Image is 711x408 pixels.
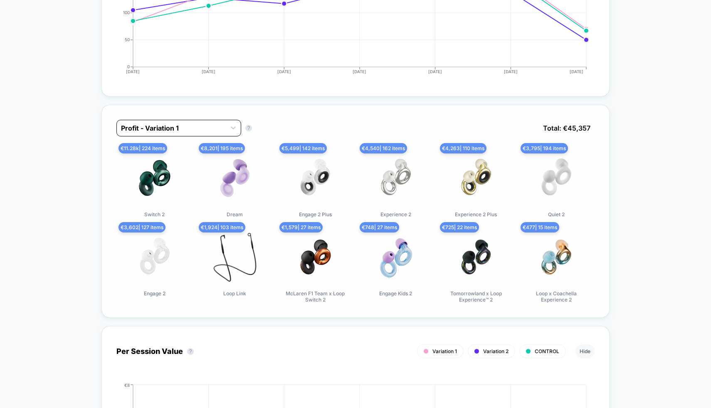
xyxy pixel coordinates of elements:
tspan: [DATE] [277,69,291,74]
img: Experience 2 Plus [447,149,505,207]
tspan: €8 [124,382,130,387]
span: € 5,499 | 142 items [279,143,327,153]
tspan: 50 [125,37,130,42]
span: € 1,579 | 27 items [279,222,323,232]
button: ? [245,125,252,131]
span: € 8,201 | 195 items [199,143,245,153]
img: Loop x Coachella Experience 2 [527,228,585,286]
img: Switch 2 [126,149,184,207]
button: Hide [575,344,595,358]
img: McLaren F1 Team x Loop Switch 2 [286,228,344,286]
span: Variation 1 [432,348,457,354]
span: Dream [227,211,243,218]
img: Engage 2 Plus [286,149,344,207]
tspan: [DATE] [126,69,140,74]
img: Loop Link [206,228,264,286]
span: CONTROL [535,348,559,354]
span: McLaren F1 Team x Loop Switch 2 [284,290,346,303]
span: € 725 | 22 items [440,222,479,232]
img: Experience 2 [367,149,425,207]
img: Dream [206,149,264,207]
span: Experience 2 [380,211,411,218]
span: € 3,795 | 194 items [521,143,568,153]
span: Quiet 2 [548,211,565,218]
button: ? [187,348,194,355]
span: € 3,602 | 127 items [118,222,165,232]
span: Switch 2 [144,211,165,218]
img: Engage Kids 2 [367,228,425,286]
tspan: [DATE] [202,69,215,74]
img: Tomorrowland x Loop Experience™ 2 [447,228,505,286]
tspan: 0 [127,64,130,69]
span: Experience 2 Plus [455,211,497,218]
tspan: [DATE] [504,69,518,74]
span: Total: € 45,357 [539,120,595,136]
tspan: 100 [123,10,130,15]
tspan: [DATE] [353,69,367,74]
tspan: [DATE] [428,69,442,74]
span: Loop x Coachella Experience 2 [525,290,588,303]
span: Engage 2 Plus [299,211,332,218]
span: € 11.28k | 224 items [118,143,167,153]
span: € 4,540 | 162 items [360,143,407,153]
span: Engage Kids 2 [379,290,412,297]
span: € 1,924 | 103 items [199,222,245,232]
span: € 4,263 | 110 items [440,143,486,153]
span: € 477 | 15 items [521,222,559,232]
span: Variation 2 [483,348,509,354]
span: Engage 2 [144,290,165,297]
span: Loop Link [223,290,246,297]
img: Quiet 2 [527,149,585,207]
tspan: [DATE] [570,69,583,74]
img: Engage 2 [126,228,184,286]
span: Tomorrowland x Loop Experience™ 2 [445,290,507,303]
span: € 748 | 27 items [360,222,399,232]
